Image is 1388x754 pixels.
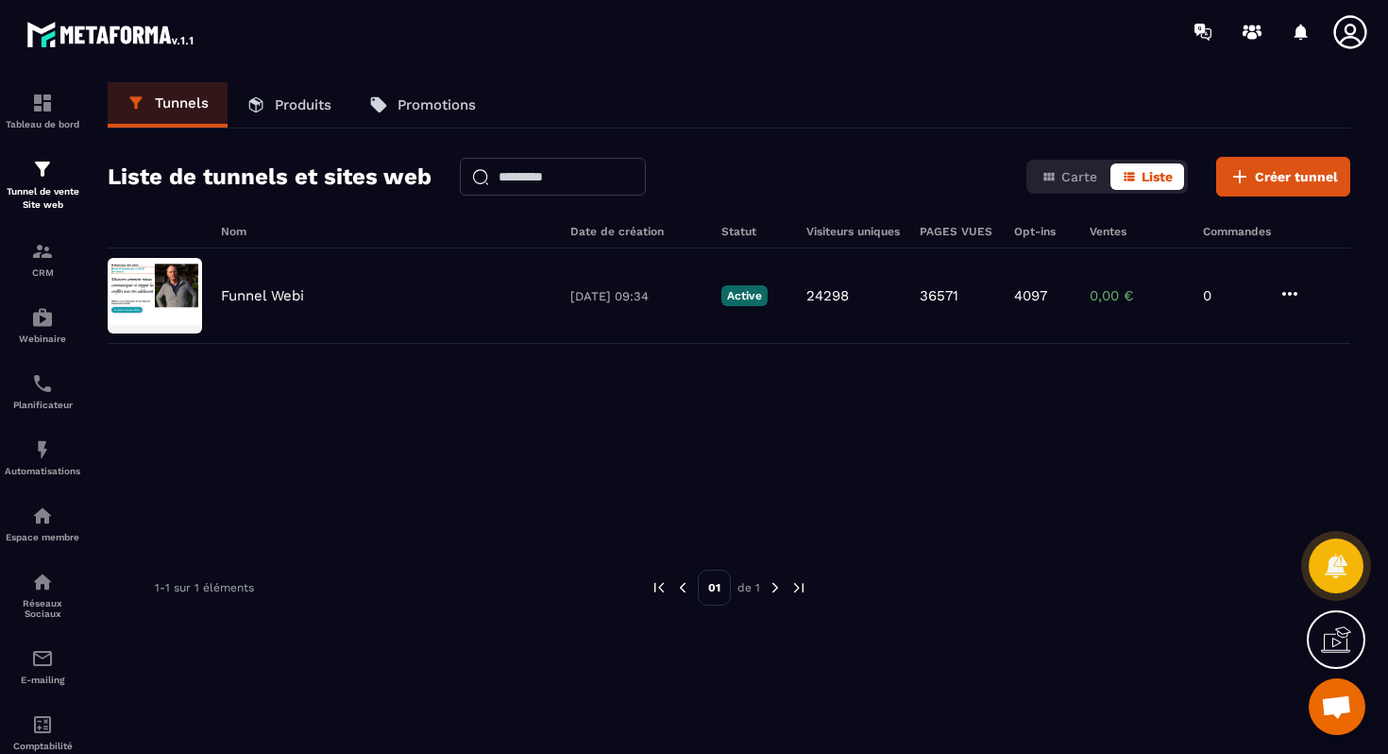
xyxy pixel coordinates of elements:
a: Produits [228,82,350,128]
a: social-networksocial-networkRéseaux Sociaux [5,557,80,633]
img: prev [651,579,668,596]
p: 0 [1203,287,1260,304]
img: email [31,647,54,670]
img: prev [674,579,691,596]
a: automationsautomationsWebinaire [5,292,80,358]
p: Comptabilité [5,741,80,751]
p: de 1 [737,580,760,595]
img: automations [31,505,54,527]
a: formationformationCRM [5,226,80,292]
img: logo [26,17,196,51]
h2: Liste de tunnels et sites web [108,158,432,196]
p: 36571 [920,287,958,304]
p: Espace membre [5,532,80,542]
img: scheduler [31,372,54,395]
h6: Nom [221,225,551,238]
h6: Statut [721,225,787,238]
a: formationformationTableau de bord [5,77,80,144]
a: schedulerschedulerPlanificateur [5,358,80,424]
p: Funnel Webi [221,287,304,304]
a: Promotions [350,82,495,128]
p: Tableau de bord [5,119,80,129]
span: Créer tunnel [1255,167,1338,186]
p: Active [721,285,768,306]
p: Tunnel de vente Site web [5,185,80,212]
img: next [790,579,807,596]
p: 0,00 € [1090,287,1184,304]
p: 01 [698,570,731,606]
p: Planificateur [5,400,80,410]
button: Liste [1110,163,1184,190]
a: formationformationTunnel de vente Site web [5,144,80,226]
p: 24298 [806,287,849,304]
h6: PAGES VUES [920,225,995,238]
p: 4097 [1014,287,1047,304]
button: Carte [1030,163,1109,190]
a: automationsautomationsEspace membre [5,490,80,557]
button: Créer tunnel [1216,157,1350,197]
h6: Date de création [570,225,702,238]
p: [DATE] 09:34 [570,289,702,303]
p: E-mailing [5,675,80,685]
p: Automatisations [5,466,80,476]
h6: Visiteurs uniques [806,225,901,238]
a: Tunnels [108,82,228,128]
a: emailemailE-mailing [5,633,80,699]
p: CRM [5,267,80,278]
a: automationsautomationsAutomatisations [5,424,80,490]
p: Produits [275,96,331,113]
h6: Ventes [1090,225,1184,238]
img: formation [31,158,54,180]
p: Tunnels [155,94,209,111]
div: Ouvrir le chat [1309,678,1365,735]
span: Liste [1142,169,1173,184]
h6: Commandes [1203,225,1271,238]
img: image [108,258,202,334]
p: 1-1 sur 1 éléments [155,581,254,594]
img: next [767,579,784,596]
p: Réseaux Sociaux [5,598,80,619]
h6: Opt-ins [1014,225,1071,238]
img: formation [31,92,54,114]
img: accountant [31,713,54,736]
p: Promotions [398,96,476,113]
img: automations [31,306,54,329]
p: Webinaire [5,334,80,344]
img: automations [31,438,54,461]
span: Carte [1061,169,1097,184]
img: social-network [31,571,54,593]
img: formation [31,240,54,263]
